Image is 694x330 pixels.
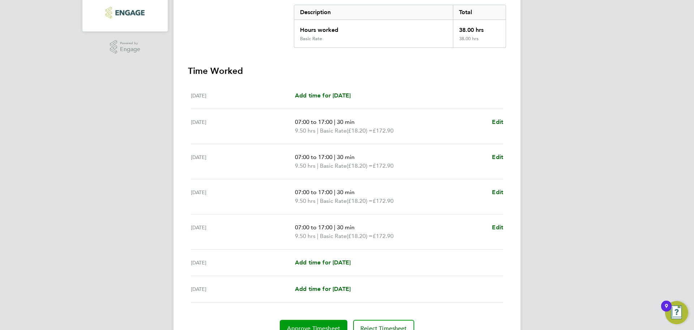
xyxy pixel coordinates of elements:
[120,40,140,46] span: Powered by
[295,118,333,125] span: 07:00 to 17:00
[337,118,355,125] span: 30 min
[295,162,316,169] span: 9.50 hrs
[492,223,503,232] a: Edit
[347,197,373,204] span: (£18.20) =
[665,301,688,324] button: Open Resource Center, 9 new notifications
[294,5,453,20] div: Description
[492,118,503,125] span: Edit
[188,65,506,77] h3: Time Worked
[453,5,506,20] div: Total
[334,224,335,231] span: |
[295,197,316,204] span: 9.50 hrs
[317,233,318,239] span: |
[317,127,318,134] span: |
[191,118,295,135] div: [DATE]
[492,189,503,196] span: Edit
[347,233,373,239] span: (£18.20) =
[295,285,351,292] span: Add time for [DATE]
[373,197,394,204] span: £172.90
[300,36,322,42] div: Basic Rate
[337,189,355,196] span: 30 min
[492,188,503,197] a: Edit
[492,224,503,231] span: Edit
[317,197,318,204] span: |
[492,154,503,160] span: Edit
[453,20,506,36] div: 38.00 hrs
[320,232,347,241] span: Basic Rate
[191,153,295,170] div: [DATE]
[295,224,333,231] span: 07:00 to 17:00
[295,259,351,266] span: Add time for [DATE]
[347,127,373,134] span: (£18.20) =
[295,258,351,267] a: Add time for [DATE]
[110,40,141,54] a: Powered byEngage
[295,91,351,100] a: Add time for [DATE]
[191,188,295,205] div: [DATE]
[295,285,351,293] a: Add time for [DATE]
[294,20,453,36] div: Hours worked
[295,154,333,160] span: 07:00 to 17:00
[317,162,318,169] span: |
[320,197,347,205] span: Basic Rate
[347,162,373,169] span: (£18.20) =
[191,258,295,267] div: [DATE]
[492,153,503,162] a: Edit
[91,7,159,18] a: Go to home page
[337,224,355,231] span: 30 min
[191,91,295,100] div: [DATE]
[334,118,335,125] span: |
[295,92,351,99] span: Add time for [DATE]
[373,233,394,239] span: £172.90
[294,5,506,48] div: Summary
[295,233,316,239] span: 9.50 hrs
[120,46,140,53] span: Engage
[191,285,295,293] div: [DATE]
[337,154,355,160] span: 30 min
[492,118,503,126] a: Edit
[665,306,668,316] div: 9
[191,223,295,241] div: [DATE]
[453,36,506,47] div: 38.00 hrs
[106,7,144,18] img: bandk-logo-retina.png
[334,189,335,196] span: |
[295,189,333,196] span: 07:00 to 17:00
[334,154,335,160] span: |
[373,162,394,169] span: £172.90
[320,126,347,135] span: Basic Rate
[373,127,394,134] span: £172.90
[320,162,347,170] span: Basic Rate
[295,127,316,134] span: 9.50 hrs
